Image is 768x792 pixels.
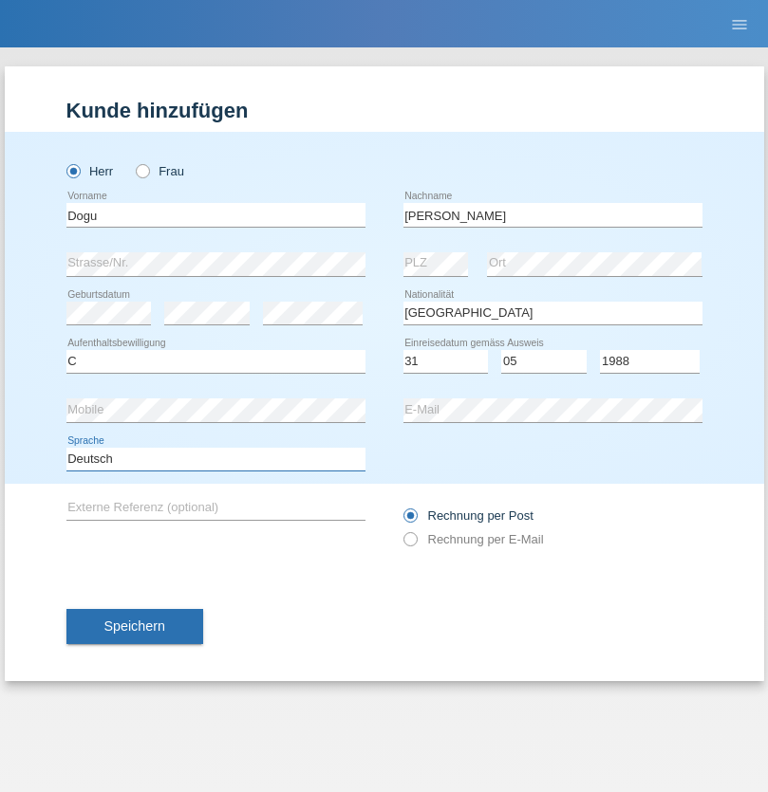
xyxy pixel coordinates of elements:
i: menu [730,15,749,34]
h1: Kunde hinzufügen [66,99,702,122]
input: Frau [136,164,148,176]
label: Rechnung per Post [403,508,534,523]
label: Rechnung per E-Mail [403,532,544,546]
span: Speichern [104,618,165,634]
label: Frau [136,164,184,178]
label: Herr [66,164,114,178]
input: Rechnung per E-Mail [403,532,416,556]
button: Speichern [66,609,203,645]
a: menu [721,18,759,29]
input: Herr [66,164,79,176]
input: Rechnung per Post [403,508,416,532]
